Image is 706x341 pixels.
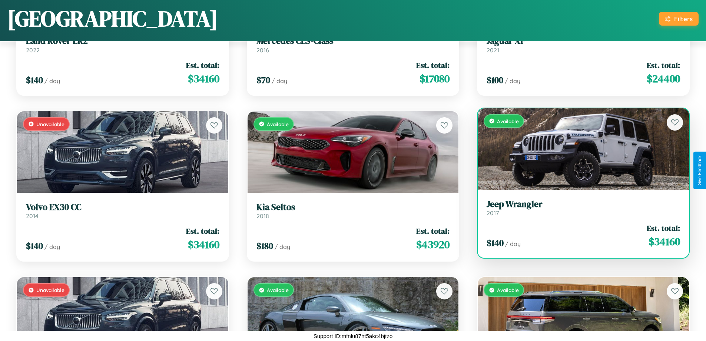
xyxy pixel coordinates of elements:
[647,223,680,233] span: Est. total:
[697,155,702,186] div: Give Feedback
[256,202,450,213] h3: Kia Seltos
[275,243,290,250] span: / day
[256,212,269,220] span: 2018
[659,12,699,26] button: Filters
[26,212,39,220] span: 2014
[416,60,450,71] span: Est. total:
[420,71,450,86] span: $ 17080
[674,15,693,23] div: Filters
[26,46,40,54] span: 2022
[416,237,450,252] span: $ 43920
[44,243,60,250] span: / day
[267,121,289,127] span: Available
[256,202,450,220] a: Kia Seltos2018
[267,287,289,293] span: Available
[505,240,521,247] span: / day
[26,74,43,86] span: $ 140
[26,202,219,213] h3: Volvo EX30 CC
[647,60,680,71] span: Est. total:
[188,71,219,86] span: $ 34160
[7,3,218,34] h1: [GEOGRAPHIC_DATA]
[649,234,680,249] span: $ 34160
[487,237,504,249] span: $ 140
[487,36,680,54] a: Jaguar XF2021
[256,240,273,252] span: $ 180
[26,36,219,54] a: Land Rover LR22022
[36,287,64,293] span: Unavailable
[487,209,499,217] span: 2017
[256,36,450,46] h3: Mercedes CLS-Class
[647,71,680,86] span: $ 24400
[36,121,64,127] span: Unavailable
[26,36,219,46] h3: Land Rover LR2
[497,118,519,124] span: Available
[487,74,503,86] span: $ 100
[256,46,269,54] span: 2016
[186,226,219,236] span: Est. total:
[416,226,450,236] span: Est. total:
[505,77,520,85] span: / day
[188,237,219,252] span: $ 34160
[497,287,519,293] span: Available
[26,202,219,220] a: Volvo EX30 CC2014
[44,77,60,85] span: / day
[487,46,499,54] span: 2021
[256,74,270,86] span: $ 70
[26,240,43,252] span: $ 140
[487,36,680,46] h3: Jaguar XF
[256,36,450,54] a: Mercedes CLS-Class2016
[272,77,287,85] span: / day
[186,60,219,71] span: Est. total:
[314,331,392,341] p: Support ID: mfnlu87ht5akc4bjtzo
[487,199,680,217] a: Jeep Wrangler2017
[487,199,680,210] h3: Jeep Wrangler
